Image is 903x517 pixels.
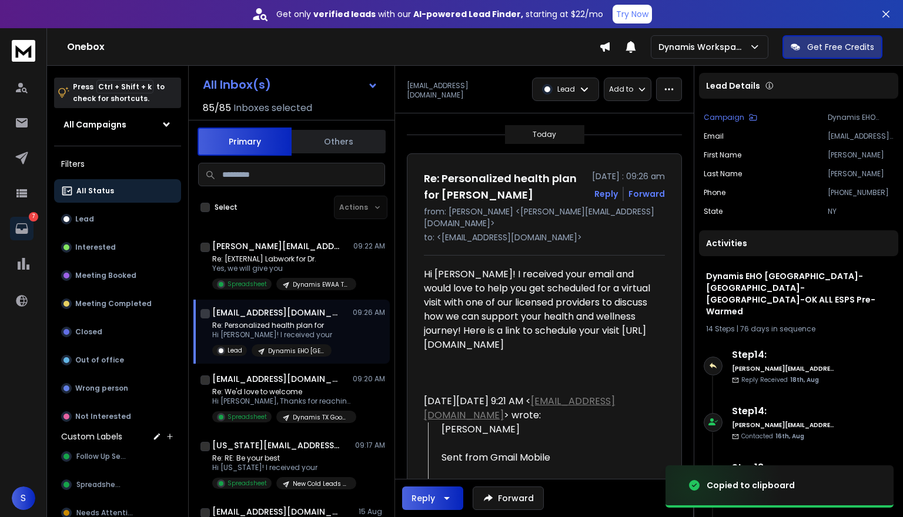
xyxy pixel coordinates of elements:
[355,441,385,450] p: 09:17 AM
[413,8,523,20] strong: AI-powered Lead Finder,
[442,422,655,465] div: [PERSON_NAME]
[741,432,804,441] p: Contacted
[212,321,332,330] p: Re: Personalized health plan for
[353,308,385,317] p: 09:26 AM
[293,280,349,289] p: Dynamis EWAA TX OUTLOOK + OTHERs ESPS
[54,156,181,172] h3: Filters
[228,280,267,288] p: Spreadsheet
[212,397,353,406] p: Hi [PERSON_NAME], Thanks for reaching out!
[54,320,181,344] button: Closed
[54,236,181,259] button: Interested
[592,170,665,182] p: [DATE] : 09:26 am
[203,79,271,90] h1: All Inbox(s)
[193,73,387,96] button: All Inbox(s)
[54,405,181,428] button: Not Interested
[557,85,575,94] p: Lead
[75,299,152,308] p: Meeting Completed
[212,439,342,451] h1: [US_STATE][EMAIL_ADDRESS][PERSON_NAME][DOMAIN_NAME]
[704,132,724,141] p: Email
[704,188,725,197] p: Phone
[12,40,35,62] img: logo
[473,486,544,510] button: Forward
[54,445,181,468] button: Follow Up Sent
[732,421,835,429] h6: [PERSON_NAME][EMAIL_ADDRESS][DOMAIN_NAME]
[54,292,181,315] button: Meeting Completed
[704,169,742,179] p: Last Name
[353,241,385,251] p: 09:22 AM
[616,8,648,20] p: Try Now
[293,479,349,488] p: New Cold Leads - Google - ICP First Responders
[12,486,35,510] button: S
[61,431,122,442] h3: Custom Labels
[233,101,312,115] h3: Inboxes selected
[706,324,891,334] div: |
[54,113,181,136] button: All Campaigns
[533,130,556,139] p: Today
[54,264,181,287] button: Meeting Booked
[276,8,603,20] p: Get only with our starting at $22/mo
[732,348,835,362] h6: Step 14 :
[704,113,744,122] p: Campaign
[828,169,894,179] p: [PERSON_NAME]
[704,113,757,122] button: Campaign
[704,207,723,216] p: State
[424,394,615,422] a: [EMAIL_ADDRESS][DOMAIN_NAME]
[75,384,128,393] p: Wrong person
[424,394,655,422] div: [DATE][DATE] 9:21 AM < > wrote:
[706,80,760,92] p: Lead Details
[75,271,136,280] p: Meeting Booked
[706,324,735,334] span: 14 Steps
[699,230,898,256] div: Activities
[628,188,665,200] div: Forward
[424,231,665,243] p: to: <[EMAIL_ADDRESS][DOMAIN_NAME]>
[54,207,181,231] button: Lead
[54,179,181,203] button: All Status
[75,214,94,224] p: Lead
[203,101,231,115] span: 85 / 85
[54,348,181,372] button: Out of office
[96,80,153,93] span: Ctrl + Shift + k
[609,85,633,94] p: Add to
[76,186,114,196] p: All Status
[212,373,342,385] h1: [EMAIL_ADDRESS][DOMAIN_NAME]
[228,346,242,355] p: Lead
[63,119,126,130] h1: All Campaigns
[412,492,435,504] div: Reply
[212,387,353,397] p: Re: We'd love to welcome
[828,113,894,122] p: Dynamis EHO [GEOGRAPHIC_DATA]-[GEOGRAPHIC_DATA]-[GEOGRAPHIC_DATA]-OK ALL ESPS Pre-Warmed
[442,451,655,465] div: Sent from Gmail Mobile
[790,375,819,384] span: 18th, Aug
[353,374,385,384] p: 09:20 AM
[658,41,749,53] p: Dynamis Workspace
[313,8,376,20] strong: verified leads
[732,364,835,373] h6: [PERSON_NAME][EMAIL_ADDRESS][DOMAIN_NAME]
[76,480,123,489] span: Spreadsheet
[292,129,386,155] button: Others
[54,473,181,496] button: Spreadsheet
[29,212,38,221] p: 7
[228,479,267,488] p: Spreadsheet
[741,375,819,384] p: Reply Received
[424,206,665,229] p: from: [PERSON_NAME] <[PERSON_NAME][EMAIL_ADDRESS][DOMAIN_NAME]>
[212,254,353,264] p: Re: [EXTERNAL] Labwork for Dr.
[75,327,102,337] p: Closed
[828,132,894,141] p: [EMAIL_ADDRESS][DOMAIN_NAME]
[76,452,128,461] span: Follow Up Sent
[10,217,34,240] a: 7
[228,412,267,421] p: Spreadsheet
[212,240,342,252] h1: [PERSON_NAME][EMAIL_ADDRESS][PERSON_NAME][DOMAIN_NAME][PERSON_NAME]
[706,270,891,317] h1: Dynamis EHO [GEOGRAPHIC_DATA]-[GEOGRAPHIC_DATA]-[GEOGRAPHIC_DATA]-OK ALL ESPS Pre-Warmed
[212,264,353,273] p: Yes, we will give you
[54,377,181,400] button: Wrong person
[212,307,342,318] h1: [EMAIL_ADDRESS][DOMAIN_NAME]
[613,5,652,23] button: Try Now
[212,463,353,472] p: Hi [US_STATE]! I received your
[215,203,238,212] label: Select
[212,330,332,340] p: Hi [PERSON_NAME]! I received your
[707,479,795,491] div: Copied to clipboard
[359,507,385,516] p: 15 Aug
[75,355,124,365] p: Out of office
[594,188,618,200] button: Reply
